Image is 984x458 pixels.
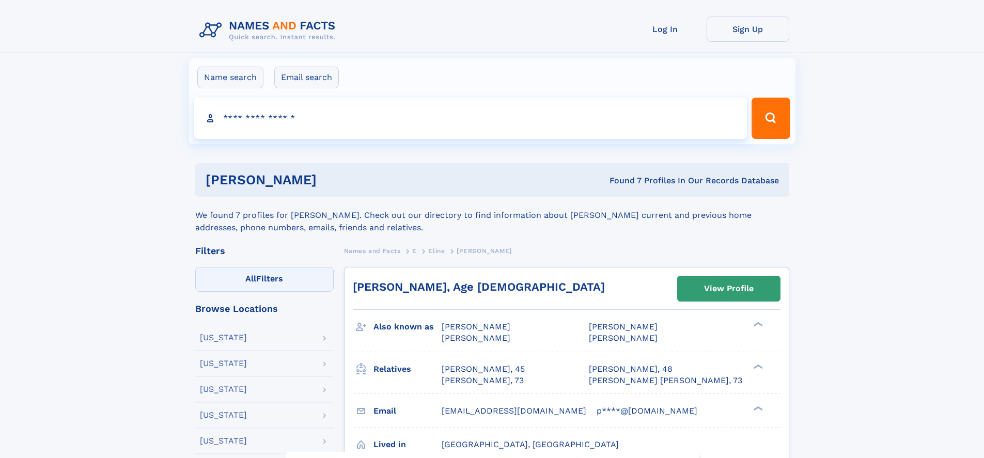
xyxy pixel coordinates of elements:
span: [PERSON_NAME] [442,333,510,343]
a: [PERSON_NAME], 73 [442,375,524,386]
a: [PERSON_NAME], 48 [589,364,673,375]
label: Filters [195,267,334,292]
span: [PERSON_NAME] [442,322,510,331]
h3: Relatives [373,360,442,378]
a: [PERSON_NAME], Age [DEMOGRAPHIC_DATA] [353,280,605,293]
div: Found 7 Profiles In Our Records Database [463,175,779,186]
h1: [PERSON_NAME] [206,173,463,186]
div: We found 7 profiles for [PERSON_NAME]. Check out our directory to find information about [PERSON_... [195,197,789,234]
span: [PERSON_NAME] [589,333,658,343]
a: [PERSON_NAME] [PERSON_NAME], 73 [589,375,742,386]
h3: Email [373,402,442,420]
div: Browse Locations [195,304,334,313]
a: View Profile [678,276,780,301]
div: Filters [195,246,334,256]
div: [US_STATE] [200,334,247,342]
a: [PERSON_NAME], 45 [442,364,525,375]
img: Logo Names and Facts [195,17,344,44]
label: Email search [274,67,339,88]
a: Log In [624,17,707,42]
div: ❯ [751,321,763,328]
h3: Lived in [373,436,442,453]
a: Sign Up [707,17,789,42]
span: E [412,247,417,255]
div: [US_STATE] [200,437,247,445]
span: [GEOGRAPHIC_DATA], [GEOGRAPHIC_DATA] [442,439,619,449]
div: [US_STATE] [200,411,247,419]
span: [PERSON_NAME] [457,247,512,255]
div: ❯ [751,405,763,412]
button: Search Button [752,98,790,139]
span: All [245,274,256,283]
input: search input [194,98,747,139]
h3: Also known as [373,318,442,336]
div: ❯ [751,363,763,370]
span: [EMAIL_ADDRESS][DOMAIN_NAME] [442,406,586,416]
div: [US_STATE] [200,385,247,393]
label: Name search [197,67,263,88]
div: View Profile [704,277,754,301]
a: Eline [428,244,445,257]
a: E [412,244,417,257]
div: [US_STATE] [200,359,247,368]
span: [PERSON_NAME] [589,322,658,331]
a: Names and Facts [344,244,401,257]
span: Eline [428,247,445,255]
